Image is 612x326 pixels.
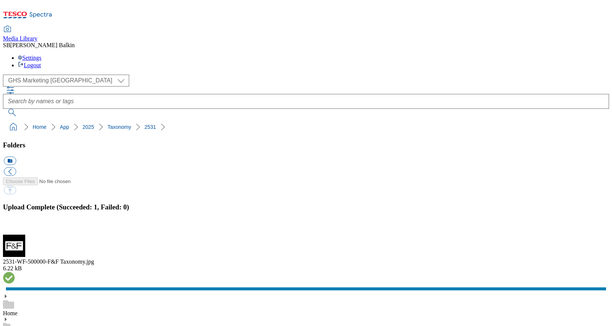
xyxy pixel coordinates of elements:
a: Logout [18,62,41,68]
h3: Folders [3,141,609,149]
a: Taxonomy [107,124,131,130]
a: Settings [18,55,42,61]
div: 2531-WF-500000-F&F Taxonomy.jpg [3,258,609,265]
div: 6.22 kB [3,265,609,272]
a: Media Library [3,26,37,42]
a: 2531 [144,124,156,130]
a: Home [33,124,46,130]
input: Search by names or tags [3,94,609,109]
a: home [7,121,19,133]
a: 2025 [82,124,94,130]
span: SB [3,42,10,48]
nav: breadcrumb [3,120,609,134]
span: [PERSON_NAME] Balkin [10,42,75,48]
span: Media Library [3,35,37,42]
img: preview [3,235,25,257]
a: App [60,124,69,130]
a: Home [3,310,17,316]
h3: Upload Complete (Succeeded: 1, Failed: 0) [3,203,609,211]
